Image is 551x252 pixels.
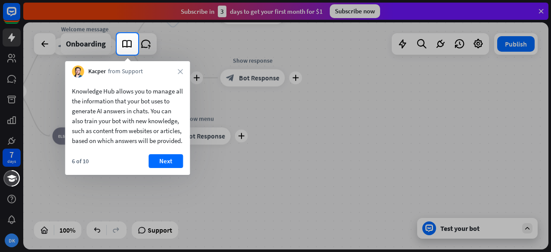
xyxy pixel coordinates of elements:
div: 6 of 10 [72,157,89,165]
button: Next [149,154,183,168]
span: Kacper [88,67,106,76]
i: close [178,69,183,74]
button: Open LiveChat chat widget [7,3,33,29]
div: Knowledge Hub allows you to manage all the information that your bot uses to generate AI answers ... [72,86,183,146]
span: from Support [108,67,143,76]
